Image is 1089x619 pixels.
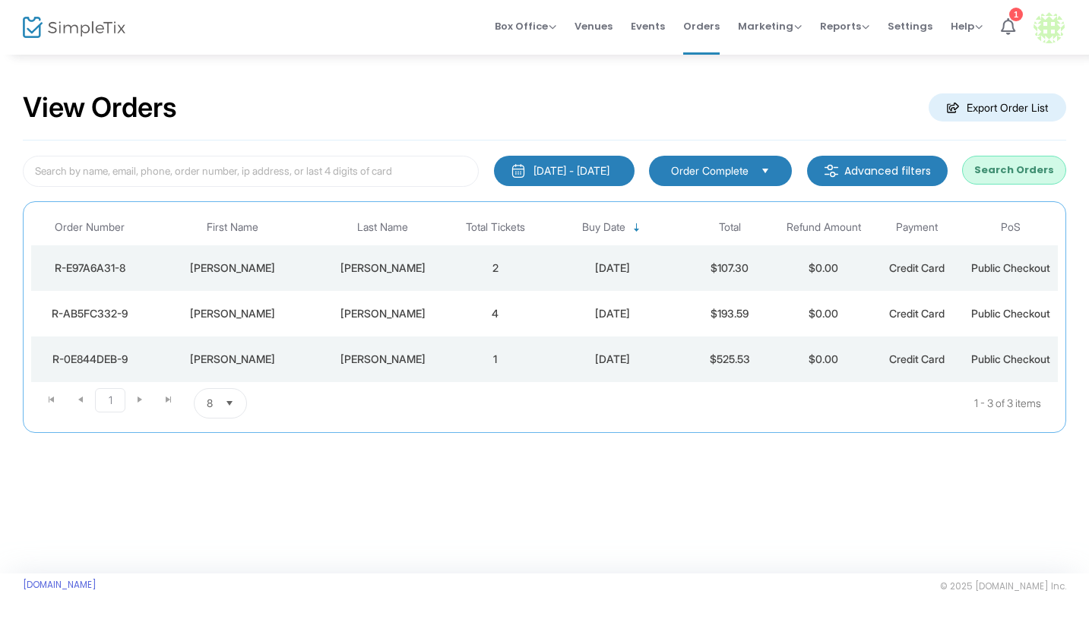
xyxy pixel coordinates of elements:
m-button: Advanced filters [807,156,948,186]
button: Search Orders [962,156,1066,185]
span: Public Checkout [971,261,1050,274]
td: $193.59 [682,291,776,336]
img: monthly [511,163,526,178]
m-button: Export Order List [929,93,1066,122]
span: 8 [207,396,213,411]
div: 7/30/2025 [546,352,679,367]
span: Credit Card [889,352,945,365]
a: [DOMAIN_NAME] [23,579,97,591]
span: Sortable [631,222,643,234]
img: filter [824,163,839,178]
td: $525.53 [682,336,776,382]
span: Box Office [495,19,556,33]
span: Reports [820,19,869,33]
div: 7/30/2025 [546,306,679,321]
span: Help [951,19,983,33]
div: 1 [1009,8,1023,21]
td: $0.00 [777,245,870,291]
span: PoS [1001,221,1021,234]
span: Order Complete [671,163,749,178]
div: Data table [31,210,1058,382]
span: © 2025 [DOMAIN_NAME] Inc. [940,580,1066,592]
div: Gammon [321,261,445,276]
div: Wayne [152,352,313,367]
div: Kim [152,261,313,276]
span: Settings [888,7,932,46]
div: R-E97A6A31-8 [35,261,144,276]
span: Marketing [738,19,802,33]
td: $107.30 [682,245,776,291]
div: [DATE] - [DATE] [533,163,609,178]
div: Lyons [321,306,445,321]
button: [DATE] - [DATE] [494,156,635,186]
span: Buy Date [582,221,625,234]
th: Total [682,210,776,245]
th: Refund Amount [777,210,870,245]
span: First Name [207,221,258,234]
button: Select [219,389,240,418]
span: Page 1 [95,388,125,412]
span: Order Number [55,221,125,234]
input: Search by name, email, phone, order number, ip address, or last 4 digits of card [23,156,479,187]
div: R-0E844DEB-9 [35,352,144,367]
td: $0.00 [777,291,870,336]
span: Events [631,7,665,46]
span: Payment [896,221,938,234]
div: Ambrose [321,352,445,367]
span: Credit Card [889,261,945,274]
td: $0.00 [777,336,870,382]
td: 1 [448,336,542,382]
th: Total Tickets [448,210,542,245]
span: Venues [575,7,613,46]
div: Charlene [152,306,313,321]
div: 7/31/2025 [546,261,679,276]
h2: View Orders [23,91,177,125]
span: Public Checkout [971,352,1050,365]
span: Credit Card [889,307,945,320]
td: 4 [448,291,542,336]
span: Orders [683,7,720,46]
button: Select [755,163,776,179]
span: Public Checkout [971,307,1050,320]
span: Last Name [357,221,408,234]
div: R-AB5FC332-9 [35,306,144,321]
kendo-pager-info: 1 - 3 of 3 items [398,388,1041,418]
td: 2 [448,245,542,291]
